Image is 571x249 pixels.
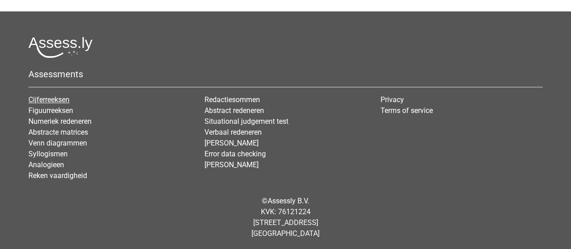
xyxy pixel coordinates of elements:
[380,106,432,115] a: Terms of service
[204,117,288,126] a: Situational judgement test
[28,139,87,147] a: Venn diagrammen
[204,139,259,147] a: [PERSON_NAME]
[28,106,73,115] a: Figuurreeksen
[28,160,64,169] a: Analogieen
[204,128,262,136] a: Verbaal redeneren
[268,197,309,205] a: Assessly B.V.
[28,69,543,80] h5: Assessments
[22,188,549,246] div: © KVK: 76121224 [STREET_ADDRESS] [GEOGRAPHIC_DATA]
[28,128,88,136] a: Abstracte matrices
[28,150,68,158] a: Syllogismen
[204,160,259,169] a: [PERSON_NAME]
[28,37,93,58] img: Assessly logo
[380,95,404,104] a: Privacy
[28,117,92,126] a: Numeriek redeneren
[204,95,260,104] a: Redactiesommen
[204,150,266,158] a: Error data checking
[28,95,70,104] a: Cijferreeksen
[204,106,264,115] a: Abstract redeneren
[28,171,87,180] a: Reken vaardigheid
